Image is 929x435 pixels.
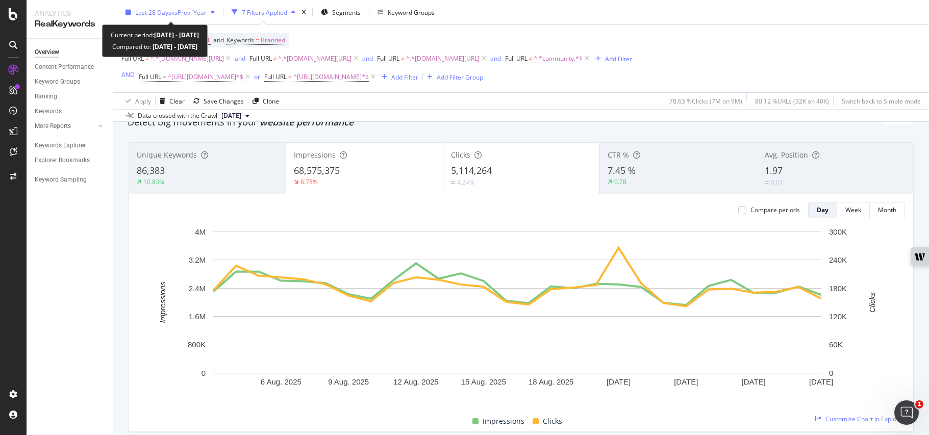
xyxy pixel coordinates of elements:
div: Compare periods [750,206,800,214]
div: 4.24% [457,178,474,187]
span: and [213,36,224,44]
text: 300K [829,227,847,236]
text: [DATE] [742,377,766,386]
span: ^[URL][DOMAIN_NAME]*$ [293,70,369,84]
div: Day [817,206,828,214]
div: More Reports [35,121,71,132]
div: Explorer Bookmarks [35,155,90,166]
text: 18 Aug. 2025 [529,377,573,386]
a: Keyword Sampling [35,174,106,185]
div: Keywords [35,106,62,117]
span: = [288,72,292,81]
span: ≠ [145,54,149,63]
button: and [362,54,373,63]
span: Clicks [543,415,562,427]
span: Branded [261,33,285,47]
button: Add Filter [591,53,632,65]
text: 3.2M [189,255,206,264]
span: Unique Keywords [137,150,197,160]
b: [DATE] - [DATE] [154,31,199,39]
span: Full URL [249,54,272,63]
div: Switch back to Simple mode [842,96,921,105]
span: Impressions [483,415,524,427]
span: ^.*community.*$ [534,52,583,66]
div: 10.83% [143,177,164,186]
div: and [490,54,501,63]
a: Keyword Groups [35,76,106,87]
button: Switch back to Simple mode [838,93,921,109]
div: Data crossed with the Crawl [138,111,217,120]
span: 86,383 [137,164,165,176]
div: AND [121,70,135,79]
div: Keyword Groups [35,76,80,87]
div: Keyword Sampling [35,174,87,185]
span: Impressions [294,150,336,160]
div: Clone [263,96,279,105]
button: Segments [317,4,365,20]
div: Apply [135,96,151,105]
span: ≠ [401,54,405,63]
a: Overview [35,47,106,58]
span: Last 28 Days [135,8,171,16]
span: CTR % [608,150,629,160]
span: = [256,36,259,44]
text: 60K [829,340,843,349]
button: Keyword Groups [373,4,439,20]
text: 12 Aug. 2025 [393,377,438,386]
div: Clear [169,96,185,105]
text: 120K [829,312,847,321]
span: 2025 Aug. 29th [221,111,241,120]
text: Clicks [868,292,876,312]
text: 2.4M [189,284,206,293]
span: ^.*[DOMAIN_NAME][URL] [406,52,480,66]
span: 1.97 [765,164,783,176]
button: and [235,54,245,63]
a: More Reports [35,121,95,132]
div: Keyword Groups [388,8,435,16]
text: Impressions [158,282,167,323]
text: [DATE] [607,377,631,386]
button: Day [808,202,837,218]
text: 800K [188,340,206,349]
span: Full URL [139,72,161,81]
span: Segments [332,8,361,16]
span: ≠ [529,54,533,63]
button: Last 28 DaysvsPrev. Year [121,4,219,20]
span: Full URL [121,54,144,63]
text: 1.6M [189,312,206,321]
div: Content Performance [35,62,94,72]
div: 80.12 % URLs ( 32K on 40K ) [755,96,829,105]
span: = [163,72,166,81]
button: Add Filter Group [423,71,483,83]
iframe: Intercom live chat [894,400,919,425]
span: Clicks [451,150,470,160]
text: [DATE] [809,377,833,386]
div: or [254,72,260,81]
span: 68,575,375 [294,164,340,176]
div: Add Filter [605,54,632,63]
text: 240K [829,255,847,264]
a: Keywords [35,106,106,117]
span: 1 [915,400,923,408]
div: Add Filter Group [437,72,483,81]
span: Full URL [377,54,399,63]
div: Add Filter [391,72,418,81]
span: ^.*[DOMAIN_NAME][URL] [150,52,224,66]
span: ^.*[DOMAIN_NAME][URL] [278,52,351,66]
text: [DATE] [674,377,698,386]
span: ^[URL][DOMAIN_NAME]*$ [168,70,243,84]
button: Clone [248,93,279,109]
text: 6 Aug. 2025 [261,377,302,386]
div: 7 Filters Applied [242,8,287,16]
div: Save Changes [204,96,244,105]
a: Customize Chart in Explorer [815,415,905,423]
span: Avg. Position [765,150,808,160]
div: Month [878,206,896,214]
button: Clear [156,93,185,109]
button: Month [870,202,905,218]
a: Content Performance [35,62,106,72]
button: Apply [121,93,151,109]
text: 0 [829,369,833,377]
